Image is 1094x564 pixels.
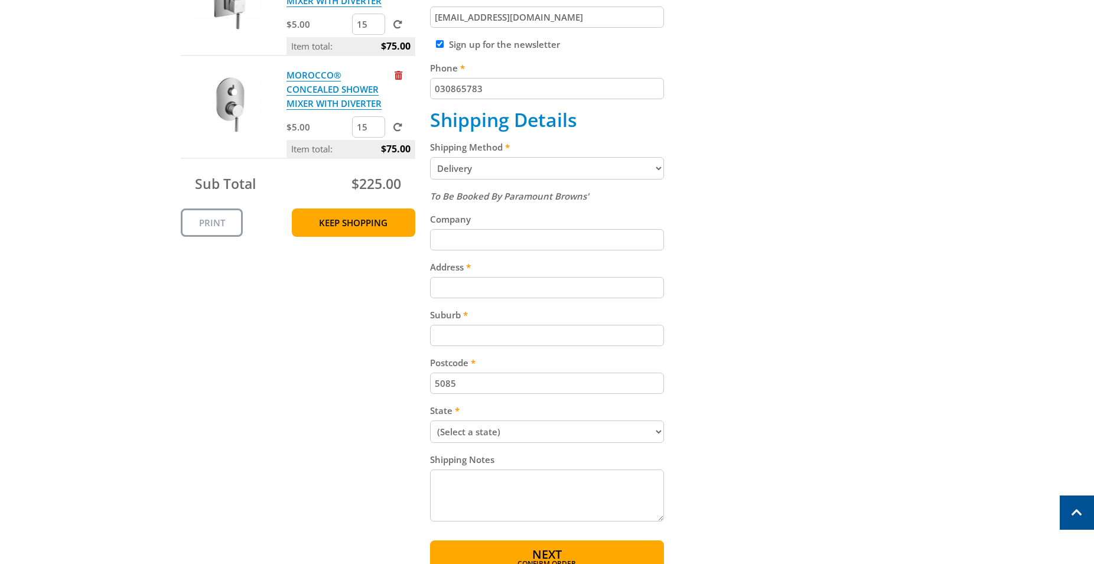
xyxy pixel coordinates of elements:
[286,37,415,55] p: Item total:
[286,120,350,134] p: $5.00
[430,356,665,370] label: Postcode
[449,38,560,50] label: Sign up for the newsletter
[430,6,665,28] input: Please enter your email address.
[532,546,562,562] span: Next
[430,277,665,298] input: Please enter your address.
[351,174,401,193] span: $225.00
[430,325,665,346] input: Please enter your suburb.
[395,69,402,81] a: Remove from cart
[430,212,665,226] label: Company
[430,190,589,202] em: To Be Booked By Paramount Browns'
[192,68,263,139] img: MOROCCO® CONCEALED SHOWER MIXER WITH DIVERTER
[381,37,411,55] span: $75.00
[430,140,665,154] label: Shipping Method
[430,109,665,131] h2: Shipping Details
[292,208,415,237] a: Keep Shopping
[430,78,665,99] input: Please enter your telephone number.
[286,17,350,31] p: $5.00
[430,403,665,418] label: State
[181,208,243,237] a: Print
[430,61,665,75] label: Phone
[430,260,665,274] label: Address
[430,157,665,180] select: Please select a shipping method.
[430,452,665,467] label: Shipping Notes
[430,420,665,443] select: Please select your state.
[195,174,256,193] span: Sub Total
[430,373,665,394] input: Please enter your postcode.
[381,140,411,158] span: $75.00
[286,140,415,158] p: Item total:
[430,308,665,322] label: Suburb
[286,69,382,110] a: MOROCCO® CONCEALED SHOWER MIXER WITH DIVERTER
